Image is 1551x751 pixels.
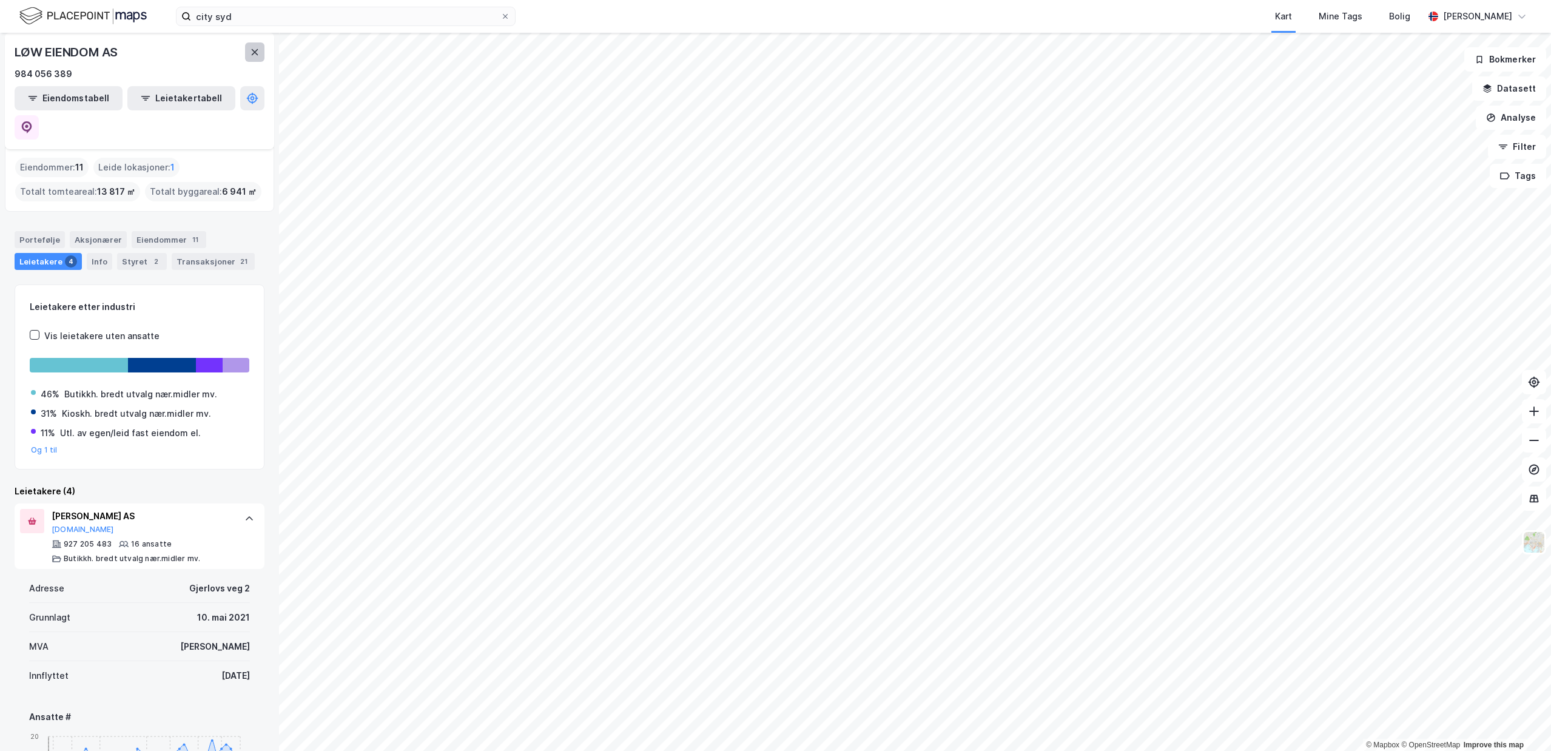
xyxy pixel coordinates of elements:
[64,387,217,402] div: Butikkh. bredt utvalg nær.midler mv.
[15,42,120,62] div: LØW EIENDOM AS
[1472,76,1546,101] button: Datasett
[1366,741,1399,749] a: Mapbox
[29,639,49,654] div: MVA
[87,253,112,270] div: Info
[1464,741,1524,749] a: Improve this map
[1443,9,1512,24] div: [PERSON_NAME]
[127,86,235,110] button: Leietakertabell
[29,610,70,625] div: Grunnlagt
[70,231,127,248] div: Aksjonærer
[31,445,58,455] button: Og 1 til
[15,182,140,201] div: Totalt tomteareal :
[1490,693,1551,751] iframe: Chat Widget
[29,668,69,683] div: Innflyttet
[1522,531,1546,554] img: Z
[15,86,123,110] button: Eiendomstabell
[238,255,250,268] div: 21
[180,639,250,654] div: [PERSON_NAME]
[189,234,201,246] div: 11
[44,329,160,343] div: Vis leietakere uten ansatte
[30,300,249,314] div: Leietakere etter industri
[52,509,232,524] div: [PERSON_NAME] AS
[29,710,250,724] div: Ansatte #
[93,158,180,177] div: Leide lokasjoner :
[117,253,167,270] div: Styret
[30,733,39,740] tspan: 20
[75,160,84,175] span: 11
[15,484,264,499] div: Leietakere (4)
[19,5,147,27] img: logo.f888ab2527a4732fd821a326f86c7f29.svg
[1464,47,1546,72] button: Bokmerker
[15,158,89,177] div: Eiendommer :
[62,406,211,421] div: Kioskh. bredt utvalg nær.midler mv.
[52,525,114,534] button: [DOMAIN_NAME]
[131,539,172,549] div: 16 ansatte
[170,160,175,175] span: 1
[15,231,65,248] div: Portefølje
[1490,693,1551,751] div: Kontrollprogram for chat
[65,255,77,268] div: 4
[41,406,57,421] div: 31%
[191,7,500,25] input: Søk på adresse, matrikkel, gårdeiere, leietakere eller personer
[41,426,55,440] div: 11%
[222,184,257,199] span: 6 941 ㎡
[64,539,112,549] div: 927 205 483
[221,668,250,683] div: [DATE]
[145,182,261,201] div: Totalt byggareal :
[60,426,201,440] div: Utl. av egen/leid fast eiendom el.
[1476,106,1546,130] button: Analyse
[1389,9,1410,24] div: Bolig
[15,253,82,270] div: Leietakere
[1275,9,1292,24] div: Kart
[150,255,162,268] div: 2
[1488,135,1546,159] button: Filter
[97,184,135,199] span: 13 817 ㎡
[197,610,250,625] div: 10. mai 2021
[1401,741,1460,749] a: OpenStreetMap
[41,387,59,402] div: 46%
[1490,164,1546,188] button: Tags
[64,554,200,564] div: Butikkh. bredt utvalg nær.midler mv.
[29,581,64,596] div: Adresse
[15,67,72,81] div: 984 056 389
[132,231,206,248] div: Eiendommer
[189,581,250,596] div: Gjerlovs veg 2
[1319,9,1362,24] div: Mine Tags
[172,253,255,270] div: Transaksjoner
